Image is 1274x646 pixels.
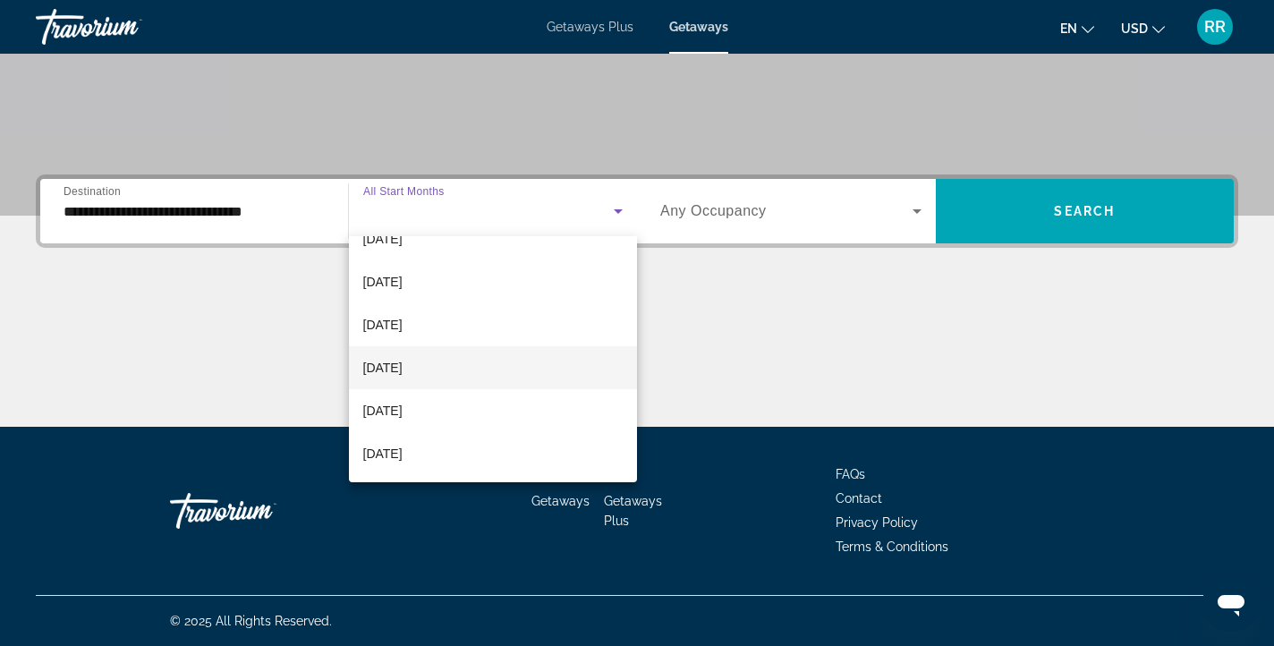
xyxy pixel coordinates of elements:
span: [DATE] [363,443,403,464]
span: [DATE] [363,400,403,421]
span: [DATE] [363,357,403,378]
span: [DATE] [363,228,403,250]
span: [DATE] [363,271,403,293]
iframe: Button to launch messaging window [1202,574,1260,632]
span: [DATE] [363,314,403,336]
